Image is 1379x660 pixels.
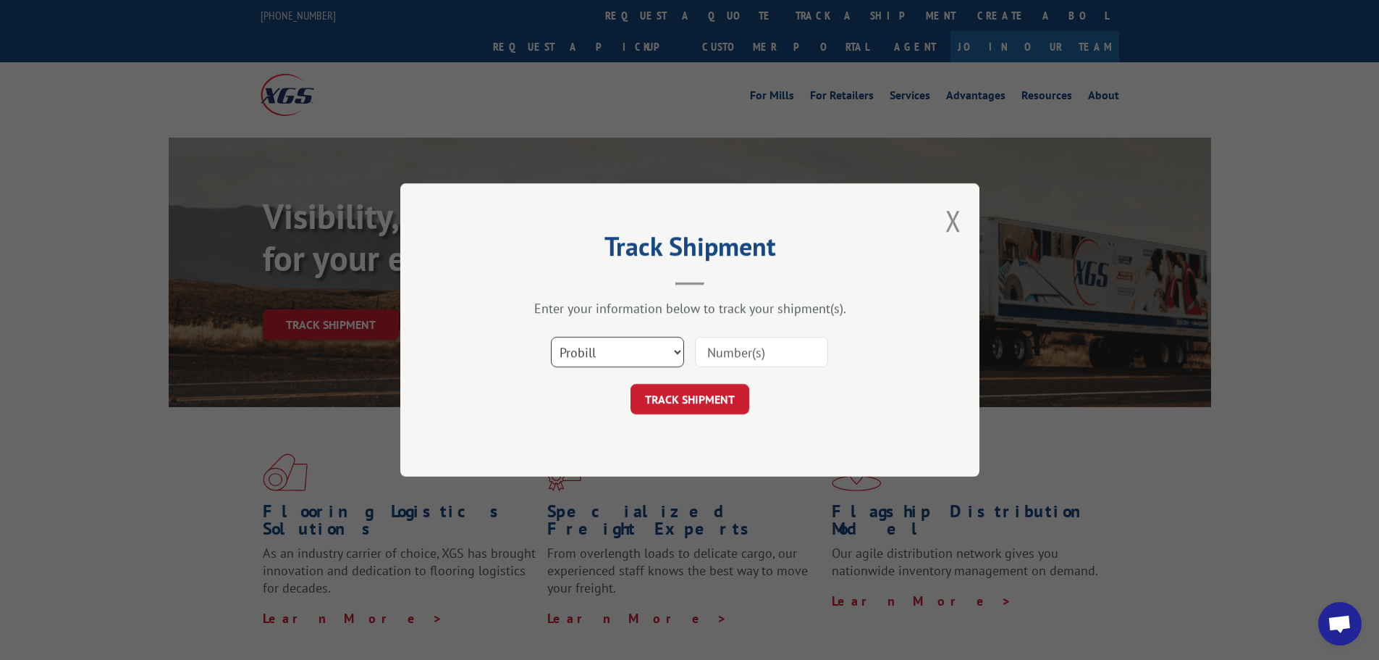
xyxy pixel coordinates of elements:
input: Number(s) [695,337,828,367]
button: TRACK SHIPMENT [631,384,749,414]
div: Enter your information below to track your shipment(s). [473,300,907,317]
div: Open chat [1318,602,1362,646]
h2: Track Shipment [473,236,907,264]
button: Close modal [945,201,961,240]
